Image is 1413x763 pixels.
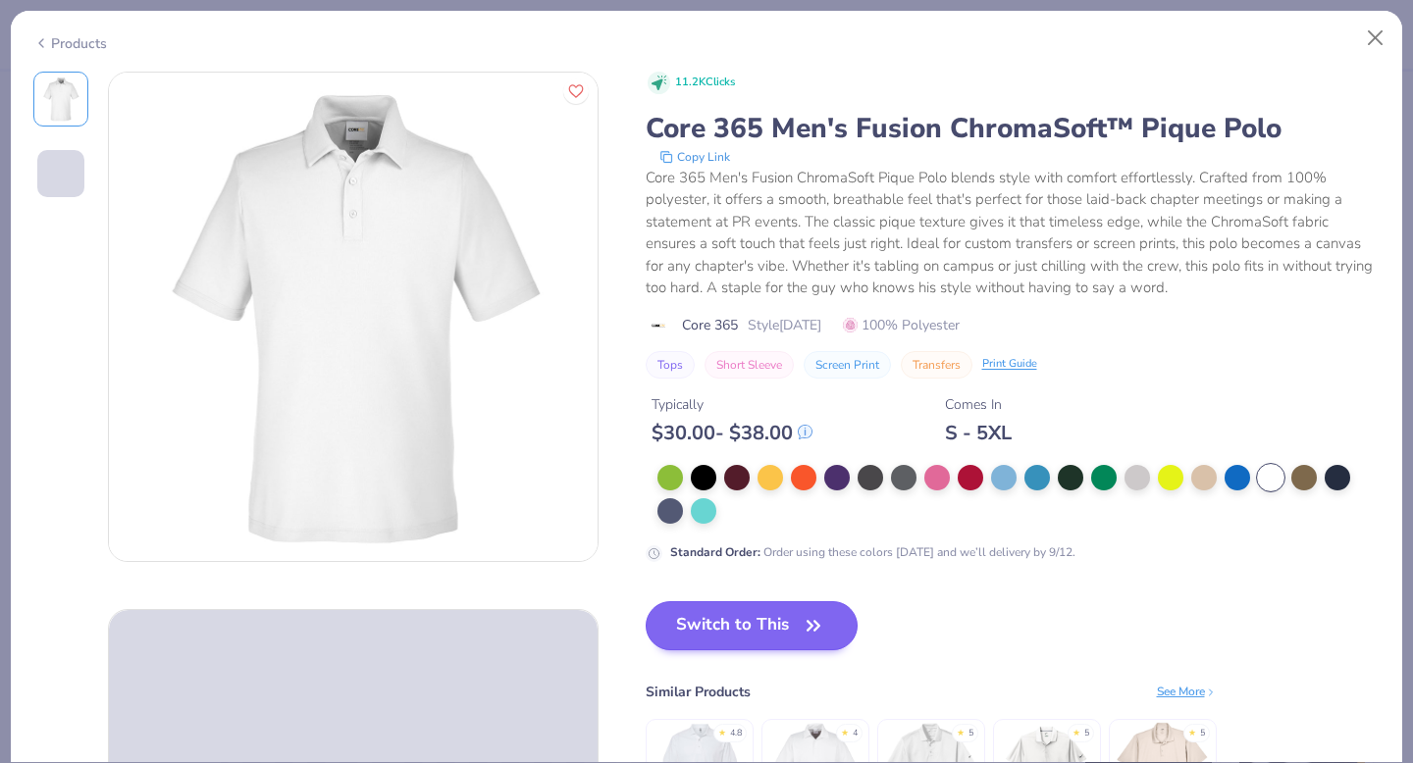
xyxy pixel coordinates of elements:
div: Print Guide [982,356,1037,373]
button: Transfers [901,351,972,379]
div: ★ [957,727,965,735]
div: 5 [1084,727,1089,740]
span: Core 365 [682,315,738,335]
div: Products [33,33,107,54]
span: 11.2K Clicks [675,75,735,91]
button: Close [1357,20,1394,57]
div: ★ [718,727,726,735]
span: Style [DATE] [748,315,821,335]
button: copy to clipboard [654,147,736,167]
div: Core 365 Men's Fusion ChromaSoft Pique Polo blends style with comfort effortlessly. Crafted from ... [646,167,1381,299]
button: Tops [646,351,695,379]
div: 4 [853,727,858,740]
div: 5 [968,727,973,740]
span: 100% Polyester [843,315,960,335]
button: Screen Print [804,351,891,379]
div: 5 [1200,727,1205,740]
div: Comes In [945,394,1012,415]
div: 4.8 [730,727,742,740]
button: Short Sleeve [705,351,794,379]
strong: Standard Order : [670,544,760,560]
div: Typically [652,394,812,415]
button: Like [563,78,589,104]
div: $ 30.00 - $ 38.00 [652,421,812,445]
div: ★ [1073,727,1080,735]
div: ★ [1188,727,1196,735]
div: Core 365 Men's Fusion ChromaSoft™ Pique Polo [646,110,1381,147]
button: Switch to This [646,601,859,650]
img: brand logo [646,318,672,333]
div: Similar Products [646,682,751,702]
div: S - 5XL [945,421,1012,445]
img: Front [37,76,84,123]
div: See More [1157,683,1217,700]
div: ★ [841,727,849,735]
img: Front [109,73,598,561]
div: Order using these colors [DATE] and we’ll delivery by 9/12. [670,543,1075,561]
